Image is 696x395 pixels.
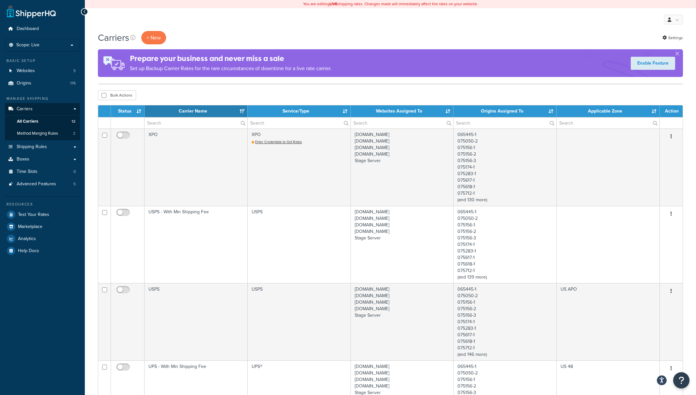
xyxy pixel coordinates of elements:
[255,139,302,144] span: Enter Credentials to Get Rates
[71,119,75,124] span: 12
[145,129,248,206] td: XPO
[673,372,689,388] button: Open Resource Center
[5,77,80,89] a: Origins 176
[557,283,660,360] td: US APO
[5,103,80,115] a: Carriers
[454,129,557,206] td: 065445-1 075050-2 075156-1 075156-2 075156-3 075174-1 075283-1 075617-1 075618-1 075712-1 (and 13...
[5,58,80,64] div: Basic Setup
[248,105,351,117] th: Service/Type: activate to sort column ascending
[5,202,80,207] div: Resources
[248,129,351,206] td: XPO
[5,233,80,245] a: Analytics
[17,131,58,136] span: Method Merging Rules
[351,117,454,129] input: Search
[7,5,56,18] a: ShipperHQ Home
[557,105,660,117] th: Applicable Zone: activate to sort column ascending
[17,106,33,112] span: Carriers
[145,105,248,117] th: Carrier Name: activate to sort column ascending
[454,105,557,117] th: Origins Assigned To: activate to sort column ascending
[17,144,47,150] span: Shipping Rules
[98,90,136,100] button: Bulk Actions
[248,206,351,283] td: USPS
[5,221,80,233] a: Marketplace
[454,206,557,283] td: 065445-1 075050-2 075156-1 075156-2 075156-3 075174-1 075283-1 075617-1 075618-1 075712-1 (and 13...
[73,169,76,175] span: 0
[5,209,80,220] a: Test Your Rates
[18,248,39,254] span: Help Docs
[18,236,36,242] span: Analytics
[5,77,80,89] li: Origins
[5,23,80,35] a: Dashboard
[17,68,35,74] span: Websites
[5,128,80,140] li: Method Merging Rules
[130,64,332,73] p: Set up Backup Carrier Rates for the rare circumstances of downtime for a live rate carrier.
[351,206,454,283] td: [DOMAIN_NAME] [DOMAIN_NAME] [DOMAIN_NAME] [DOMAIN_NAME] Stage Server
[5,65,80,77] li: Websites
[141,31,166,44] button: + New
[5,166,80,178] li: Time Slots
[454,283,557,360] td: 065445-1 075050-2 075156-1 075156-2 075156-3 075174-1 075283-1 075617-1 075618-1 075712-1 (and 14...
[351,283,454,360] td: [DOMAIN_NAME] [DOMAIN_NAME] [DOMAIN_NAME] [DOMAIN_NAME] Stage Server
[252,139,302,144] a: Enter Credentials to Get Rates
[5,178,80,190] a: Advanced Features 5
[5,141,80,153] a: Shipping Rules
[5,245,80,257] a: Help Docs
[248,117,350,129] input: Search
[18,212,49,218] span: Test Your Rates
[5,178,80,190] li: Advanced Features
[18,224,42,230] span: Marketplace
[330,1,337,7] b: LIVE
[70,81,76,86] span: 176
[73,68,76,74] span: 5
[17,26,39,32] span: Dashboard
[145,283,248,360] td: USPS
[248,283,351,360] td: USPS
[5,166,80,178] a: Time Slots 0
[17,169,38,175] span: Time Slots
[145,206,248,283] td: USPS - With Min Shipping Fee
[5,65,80,77] a: Websites 5
[351,129,454,206] td: [DOMAIN_NAME] [DOMAIN_NAME] [DOMAIN_NAME] [DOMAIN_NAME] Stage Server
[5,128,80,140] a: Method Merging Rules 2
[98,31,129,44] h1: Carriers
[111,105,145,117] th: Status: activate to sort column ascending
[73,181,76,187] span: 5
[130,53,332,64] h4: Prepare your business and never miss a sale
[73,131,75,136] span: 2
[631,57,675,70] a: Enable Feature
[145,117,247,129] input: Search
[17,181,56,187] span: Advanced Features
[660,105,683,117] th: Action
[5,103,80,140] li: Carriers
[5,96,80,101] div: Manage Shipping
[17,81,31,86] span: Origins
[662,33,683,42] a: Settings
[17,119,38,124] span: All Carriers
[351,105,454,117] th: Websites Assigned To: activate to sort column ascending
[5,115,80,128] a: All Carriers 12
[5,153,80,165] a: Boxes
[5,115,80,128] li: All Carriers
[454,117,556,129] input: Search
[557,117,659,129] input: Search
[16,42,39,48] span: Scope: Live
[17,157,29,162] span: Boxes
[98,49,130,77] img: ad-rules-rateshop-fe6ec290ccb7230408bd80ed9643f0289d75e0ffd9eb532fc0e269fcd187b520.png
